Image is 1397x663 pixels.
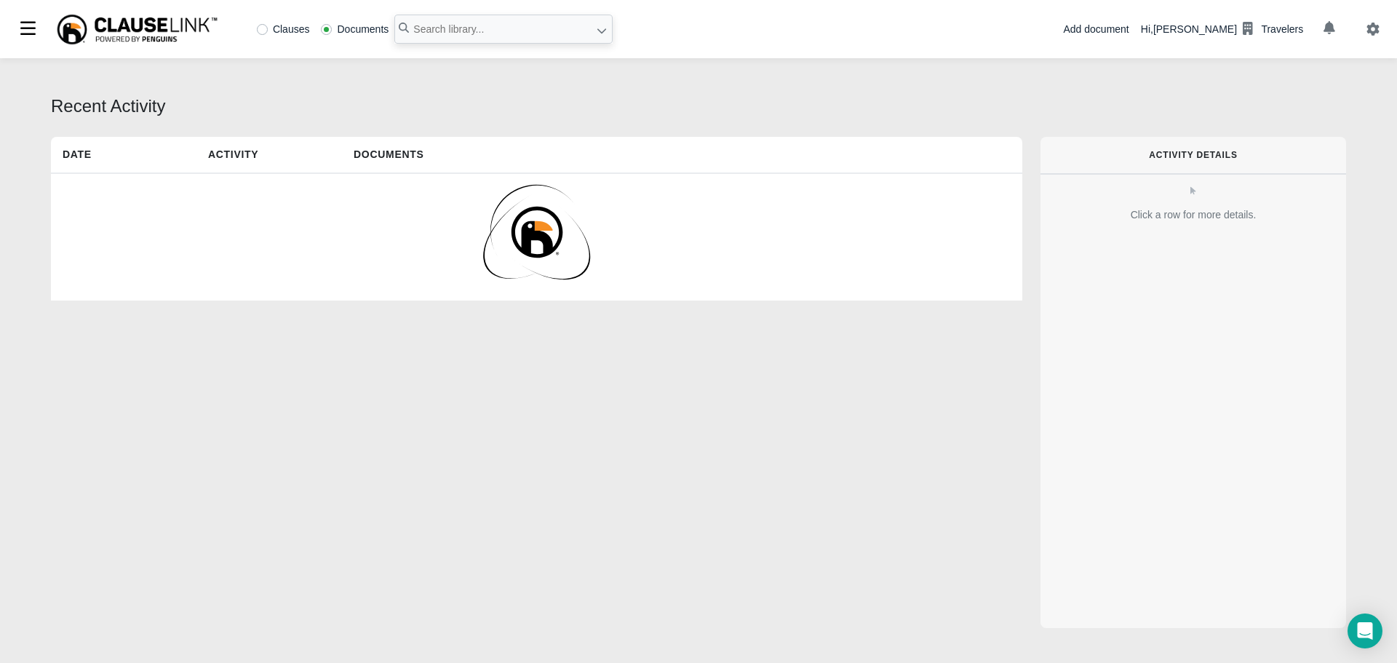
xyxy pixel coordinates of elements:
label: Documents [321,24,389,34]
h6: Activity Details [1064,150,1323,160]
input: Search library... [394,15,613,44]
div: Add document [1063,22,1129,37]
div: Click a row for more details. [1052,207,1334,223]
div: Recent Activity [51,93,1346,119]
h5: Activity [196,137,342,172]
img: Loading... [479,174,595,290]
h5: Documents [342,137,633,172]
label: Clauses [257,24,310,34]
div: Hi, [PERSON_NAME] [1141,17,1303,41]
h5: Date [51,137,196,172]
img: ClauseLink [55,13,219,46]
div: Travelers [1261,22,1303,37]
div: Open Intercom Messenger [1348,614,1382,648]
